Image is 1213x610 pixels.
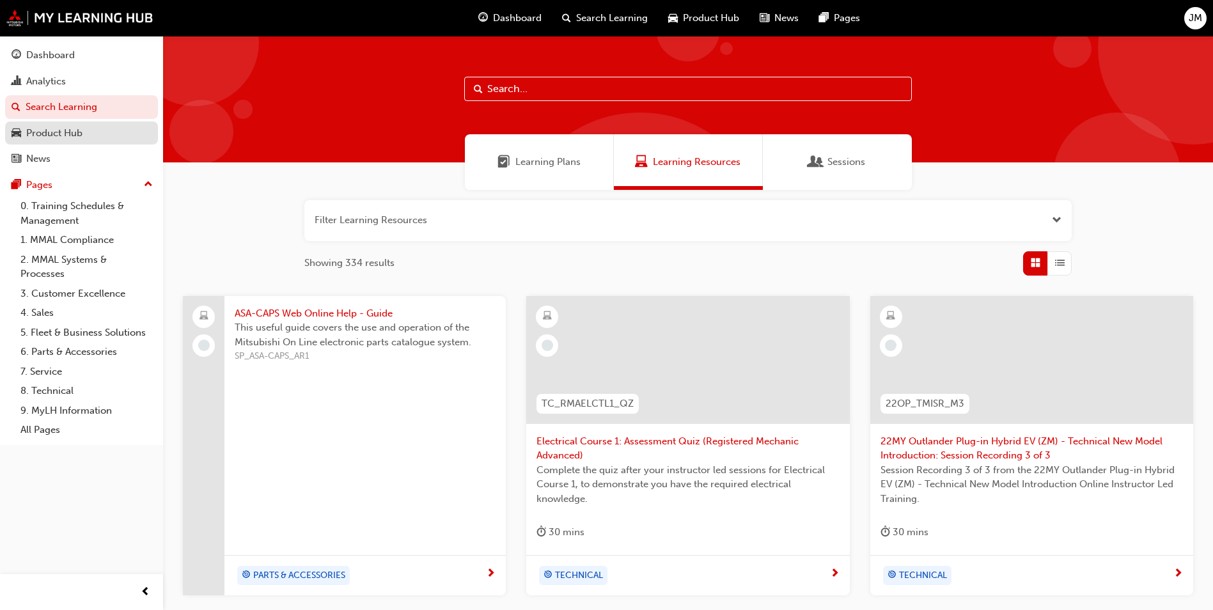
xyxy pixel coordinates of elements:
span: car-icon [12,128,21,139]
input: Search... [464,77,912,101]
span: pages-icon [819,10,829,26]
span: duration-icon [880,524,890,540]
span: Showing 334 results [304,256,395,270]
div: Analytics [26,74,66,89]
span: Sessions [827,155,865,169]
button: Open the filter [1052,213,1061,228]
span: Electrical Course 1: Assessment Quiz (Registered Mechanic Advanced) [536,434,839,463]
div: News [26,152,51,166]
span: guage-icon [12,50,21,61]
span: List [1055,256,1065,270]
div: Pages [26,178,52,192]
span: search-icon [12,102,20,113]
a: All Pages [15,420,158,440]
a: news-iconNews [749,5,809,31]
span: chart-icon [12,76,21,88]
span: next-icon [1173,568,1183,580]
a: 3. Customer Excellence [15,284,158,304]
span: Search [474,82,483,97]
a: car-iconProduct Hub [658,5,749,31]
span: learningRecordVerb_NONE-icon [885,340,896,351]
span: Learning Resources [653,155,740,169]
span: laptop-icon [200,308,208,325]
button: Pages [5,173,158,197]
span: next-icon [486,568,496,580]
span: up-icon [144,176,153,193]
div: Dashboard [26,48,75,63]
span: TC_RMAELCTL1_QZ [542,396,634,411]
span: ASA-CAPS Web Online Help - Guide [235,306,496,321]
a: ASA-CAPS Web Online Help - GuideThis useful guide covers the use and operation of the Mitsubishi ... [183,296,506,595]
a: 4. Sales [15,303,158,323]
a: Analytics [5,70,158,93]
span: Learning Plans [515,155,581,169]
a: 22OP_TMISR_M322MY Outlander Plug-in Hybrid EV (ZM) - Technical New Model Introduction: Session Re... [870,296,1193,595]
span: learningRecordVerb_NONE-icon [198,340,210,351]
span: 22OP_TMISR_M3 [886,396,964,411]
a: 5. Fleet & Business Solutions [15,323,158,343]
a: TC_RMAELCTL1_QZElectrical Course 1: Assessment Quiz (Registered Mechanic Advanced)Complete the qu... [526,296,849,595]
a: 0. Training Schedules & Management [15,196,158,230]
span: PARTS & ACCESSORIES [253,568,345,583]
span: prev-icon [141,584,150,600]
span: pages-icon [12,180,21,191]
a: 1. MMAL Compliance [15,230,158,250]
div: Product Hub [26,126,82,141]
span: SP_ASA-CAPS_AR1 [235,349,496,364]
span: target-icon [544,567,552,584]
a: Product Hub [5,121,158,145]
span: Product Hub [683,11,739,26]
span: guage-icon [478,10,488,26]
a: 9. MyLH Information [15,401,158,421]
span: Sessions [810,155,822,169]
a: Learning PlansLearning Plans [465,134,614,190]
span: TECHNICAL [899,568,947,583]
a: SessionsSessions [763,134,912,190]
div: 30 mins [536,524,584,540]
button: DashboardAnalyticsSearch LearningProduct HubNews [5,41,158,173]
a: 7. Service [15,362,158,382]
a: Search Learning [5,95,158,119]
span: news-icon [760,10,769,26]
a: 2. MMAL Systems & Processes [15,250,158,284]
span: Pages [834,11,860,26]
a: 6. Parts & Accessories [15,342,158,362]
span: Complete the quiz after your instructor led sessions for Electrical Course 1, to demonstrate you ... [536,463,839,506]
button: JM [1184,7,1207,29]
span: car-icon [668,10,678,26]
a: pages-iconPages [809,5,870,31]
span: learningResourceType_ELEARNING-icon [543,308,552,325]
span: learningResourceType_ELEARNING-icon [886,308,895,325]
span: news-icon [12,153,21,165]
a: guage-iconDashboard [468,5,552,31]
span: Search Learning [576,11,648,26]
span: target-icon [888,567,896,584]
a: search-iconSearch Learning [552,5,658,31]
span: Dashboard [493,11,542,26]
span: search-icon [562,10,571,26]
span: duration-icon [536,524,546,540]
div: 30 mins [880,524,928,540]
a: Dashboard [5,43,158,67]
span: JM [1189,11,1202,26]
span: 22MY Outlander Plug-in Hybrid EV (ZM) - Technical New Model Introduction: Session Recording 3 of 3 [880,434,1183,463]
img: mmal [6,10,153,26]
span: Grid [1031,256,1040,270]
span: TECHNICAL [555,568,603,583]
span: Learning Plans [497,155,510,169]
a: 8. Technical [15,381,158,401]
span: News [774,11,799,26]
span: Learning Resources [635,155,648,169]
a: News [5,147,158,171]
span: learningRecordVerb_NONE-icon [542,340,553,351]
a: Learning ResourcesLearning Resources [614,134,763,190]
span: next-icon [830,568,840,580]
span: target-icon [242,567,251,584]
span: This useful guide covers the use and operation of the Mitsubishi On Line electronic parts catalog... [235,320,496,349]
span: Session Recording 3 of 3 from the 22MY Outlander Plug-in Hybrid EV (ZM) - Technical New Model Int... [880,463,1183,506]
